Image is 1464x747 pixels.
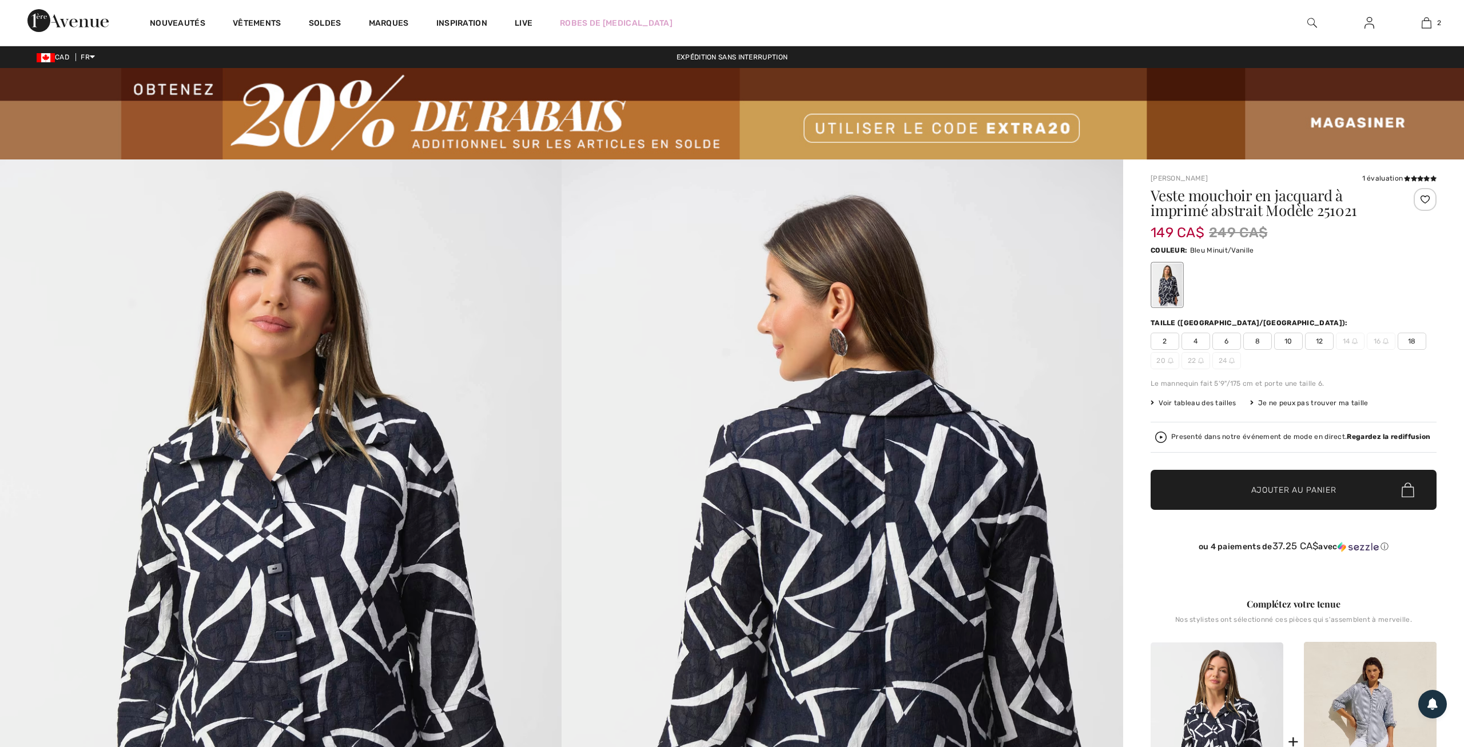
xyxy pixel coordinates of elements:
span: CAD [37,53,74,61]
button: Ajouter au panier [1151,470,1437,510]
img: ring-m.svg [1198,358,1204,363]
div: ou 4 paiements de37.25 CA$avecSezzle Cliquez pour en savoir plus sur Sezzle [1151,541,1437,556]
span: Ajouter au panier [1251,484,1336,496]
a: [PERSON_NAME] [1151,174,1208,182]
span: Couleur: [1151,246,1187,254]
img: 1ère Avenue [27,9,109,32]
div: Bleu Minuit/Vanille [1152,263,1182,306]
div: Le mannequin fait 5'9"/175 cm et porte une taille 6. [1151,378,1437,389]
span: Voir tableau des tailles [1151,398,1236,408]
span: 2 [1437,18,1441,28]
span: 14 [1336,333,1364,350]
div: Presenté dans notre événement de mode en direct. [1171,433,1430,441]
img: recherche [1307,16,1317,30]
span: 20 [1151,352,1179,369]
span: Bleu Minuit/Vanille [1190,246,1254,254]
span: 16 [1367,333,1395,350]
img: Mon panier [1422,16,1431,30]
span: 2 [1151,333,1179,350]
a: 2 [1398,16,1454,30]
span: 149 CA$ [1151,213,1204,241]
a: Vêtements [233,18,281,30]
img: Bag.svg [1402,482,1414,497]
div: ou 4 paiements de avec [1151,541,1437,552]
h1: Veste mouchoir en jacquard à imprimé abstrait Modèle 251021 [1151,188,1389,218]
span: 4 [1181,333,1210,350]
img: ring-m.svg [1168,358,1173,363]
span: 22 [1181,352,1210,369]
span: 6 [1212,333,1241,350]
span: 18 [1398,333,1426,350]
a: Soldes [309,18,341,30]
img: Sezzle [1338,542,1379,552]
img: Regardez la rediffusion [1155,432,1167,443]
span: 8 [1243,333,1272,350]
span: 249 CA$ [1209,222,1267,243]
span: Inspiration [436,18,487,30]
img: ring-m.svg [1229,358,1235,363]
div: Je ne peux pas trouver ma taille [1250,398,1368,408]
a: Marques [369,18,409,30]
a: Live [515,17,532,29]
a: Se connecter [1355,16,1383,30]
img: ring-m.svg [1352,338,1358,344]
div: Taille ([GEOGRAPHIC_DATA]/[GEOGRAPHIC_DATA]): [1151,318,1350,328]
img: ring-m.svg [1383,338,1389,344]
div: 1 évaluation [1362,173,1437,183]
a: Nouveautés [150,18,205,30]
span: 10 [1274,333,1303,350]
strong: Regardez la rediffusion [1347,433,1430,441]
div: Nos stylistes ont sélectionné ces pièces qui s'assemblent à merveille. [1151,616,1437,633]
img: Canadian Dollar [37,53,55,62]
span: 24 [1212,352,1241,369]
img: Mes infos [1364,16,1374,30]
span: 12 [1305,333,1334,350]
div: Complétez votre tenue [1151,597,1437,611]
span: 37.25 CA$ [1272,540,1319,552]
a: Robes de [MEDICAL_DATA] [560,17,673,29]
span: FR [81,53,95,61]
